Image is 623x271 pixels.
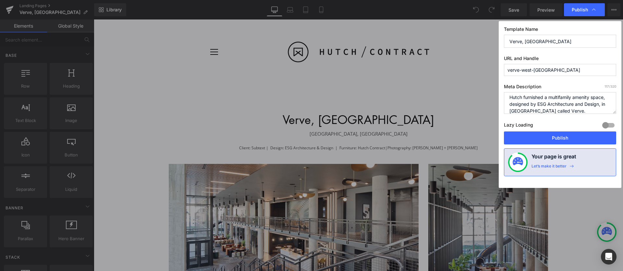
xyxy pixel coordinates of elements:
[294,126,384,131] span: Photography: [PERSON_NAME] + [PERSON_NAME]
[75,91,455,110] h1: Verve, [GEOGRAPHIC_DATA]
[17,17,71,22] div: Domain: [DOMAIN_NAME]
[601,249,617,265] div: Open Intercom Messenger
[504,92,616,114] textarea: Hutch furnished a multifamily amenity space, designed by ESG Architecture and Design, in [GEOGRAP...
[605,84,616,88] span: /320
[291,126,294,131] span: |
[10,10,16,16] img: logo_orange.svg
[504,121,533,131] label: Lazy Loading
[531,153,576,164] h4: Your page is great
[504,131,616,144] button: Publish
[181,3,364,62] img: Logo
[145,126,291,131] span: Client: Subtext | Design: ESG Architecture & Design | Furniture: Hutch Contract
[18,10,32,16] div: v 4.0.25
[26,38,58,43] div: Domain Overview
[10,17,16,22] img: website_grey.svg
[605,84,609,88] span: 117
[66,38,71,43] img: tab_keywords_by_traffic_grey.svg
[513,157,523,167] img: onboarding-status.svg
[19,38,24,43] img: tab_domain_overview_orange.svg
[73,38,107,43] div: Keywords by Traffic
[504,84,616,92] label: Meta Description
[504,55,616,64] label: URL and Handle
[531,164,567,172] div: Let’s make it better
[572,7,588,13] span: Publish
[504,26,616,35] label: Template Name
